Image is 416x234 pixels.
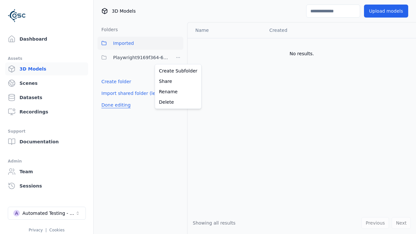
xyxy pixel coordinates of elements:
[156,66,200,76] a: Create Subfolder
[156,97,200,107] a: Delete
[156,76,200,86] a: Share
[156,86,200,97] a: Rename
